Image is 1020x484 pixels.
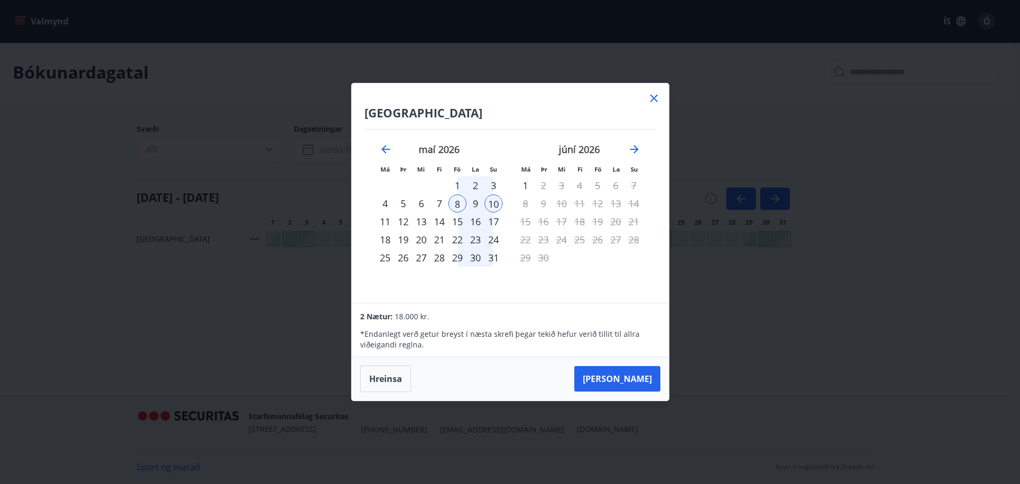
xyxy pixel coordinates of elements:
td: Not available. föstudagur, 19. júní 2026 [589,213,607,231]
td: Choose fimmtudagur, 7. maí 2026 as your check-in date. It’s available. [430,194,448,213]
td: Choose laugardagur, 30. maí 2026 as your check-in date. It’s available. [466,249,484,267]
small: Mi [558,165,566,173]
td: Choose þriðjudagur, 2. júní 2026 as your check-in date. It’s available. [534,176,552,194]
td: Choose mánudagur, 11. maí 2026 as your check-in date. It’s available. [376,213,394,231]
td: Not available. föstudagur, 26. júní 2026 [589,231,607,249]
small: Mi [417,165,425,173]
td: Not available. sunnudagur, 7. júní 2026 [625,176,643,194]
td: Not available. laugardagur, 6. júní 2026 [607,176,625,194]
td: Not available. þriðjudagur, 23. júní 2026 [534,231,552,249]
div: 6 [412,194,430,213]
div: 27 [412,249,430,267]
td: Choose mánudagur, 4. maí 2026 as your check-in date. It’s available. [376,194,394,213]
td: Selected as start date. föstudagur, 8. maí 2026 [448,194,466,213]
h4: [GEOGRAPHIC_DATA] [364,105,656,121]
td: Choose föstudagur, 1. maí 2026 as your check-in date. It’s available. [448,176,466,194]
td: Selected. laugardagur, 9. maí 2026 [466,194,484,213]
td: Not available. miðvikudagur, 10. júní 2026 [552,194,571,213]
small: Má [380,165,390,173]
div: 25 [376,249,394,267]
td: Choose mánudagur, 18. maí 2026 as your check-in date. It’s available. [376,231,394,249]
div: 14 [430,213,448,231]
div: Calendar [364,130,656,290]
td: Choose sunnudagur, 31. maí 2026 as your check-in date. It’s available. [484,249,503,267]
div: 12 [394,213,412,231]
td: Not available. fimmtudagur, 25. júní 2026 [571,231,589,249]
div: 11 [376,213,394,231]
small: La [613,165,620,173]
div: 5 [394,194,412,213]
div: Aðeins útritun í boði [534,176,552,194]
div: 4 [376,194,394,213]
small: Fö [594,165,601,173]
td: Not available. föstudagur, 5. júní 2026 [589,176,607,194]
td: Not available. sunnudagur, 28. júní 2026 [625,231,643,249]
td: Not available. laugardagur, 27. júní 2026 [607,231,625,249]
td: Choose fimmtudagur, 21. maí 2026 as your check-in date. It’s available. [430,231,448,249]
div: Move forward to switch to the next month. [628,143,641,156]
strong: maí 2026 [419,143,460,156]
td: Not available. miðvikudagur, 3. júní 2026 [552,176,571,194]
td: Not available. miðvikudagur, 17. júní 2026 [552,213,571,231]
div: 29 [448,249,466,267]
td: Choose miðvikudagur, 13. maí 2026 as your check-in date. It’s available. [412,213,430,231]
p: * Endanlegt verð getur breyst í næsta skrefi þegar tekið hefur verið tillit til allra viðeigandi ... [360,329,660,350]
div: 1 [516,176,534,194]
td: Not available. mánudagur, 8. júní 2026 [516,194,534,213]
div: 3 [484,176,503,194]
div: 20 [412,231,430,249]
td: Not available. mánudagur, 22. júní 2026 [516,231,534,249]
strong: júní 2026 [559,143,600,156]
div: 28 [430,249,448,267]
td: Choose föstudagur, 29. maí 2026 as your check-in date. It’s available. [448,249,466,267]
button: Hreinsa [360,366,411,392]
div: 1 [448,176,466,194]
div: 19 [394,231,412,249]
div: 17 [484,213,503,231]
td: Not available. miðvikudagur, 24. júní 2026 [552,231,571,249]
td: Choose föstudagur, 15. maí 2026 as your check-in date. It’s available. [448,213,466,231]
td: Choose laugardagur, 16. maí 2026 as your check-in date. It’s available. [466,213,484,231]
div: 26 [394,249,412,267]
div: 15 [448,213,466,231]
td: Choose sunnudagur, 17. maí 2026 as your check-in date. It’s available. [484,213,503,231]
td: Not available. þriðjudagur, 9. júní 2026 [534,194,552,213]
small: Má [521,165,531,173]
td: Choose þriðjudagur, 5. maí 2026 as your check-in date. It’s available. [394,194,412,213]
div: 10 [484,194,503,213]
td: Not available. fimmtudagur, 11. júní 2026 [571,194,589,213]
td: Choose föstudagur, 22. maí 2026 as your check-in date. It’s available. [448,231,466,249]
div: 7 [430,194,448,213]
div: 8 [448,194,466,213]
span: 18.000 kr. [395,311,429,321]
div: 22 [448,231,466,249]
small: Su [490,165,497,173]
small: Fi [437,165,442,173]
td: Choose þriðjudagur, 19. maí 2026 as your check-in date. It’s available. [394,231,412,249]
small: Þr [400,165,406,173]
td: Not available. þriðjudagur, 30. júní 2026 [534,249,552,267]
td: Not available. mánudagur, 15. júní 2026 [516,213,534,231]
td: Choose sunnudagur, 24. maí 2026 as your check-in date. It’s available. [484,231,503,249]
td: Not available. laugardagur, 20. júní 2026 [607,213,625,231]
td: Choose þriðjudagur, 26. maí 2026 as your check-in date. It’s available. [394,249,412,267]
div: 23 [466,231,484,249]
td: Not available. fimmtudagur, 4. júní 2026 [571,176,589,194]
td: Choose mánudagur, 25. maí 2026 as your check-in date. It’s available. [376,249,394,267]
td: Choose fimmtudagur, 14. maí 2026 as your check-in date. It’s available. [430,213,448,231]
td: Choose laugardagur, 23. maí 2026 as your check-in date. It’s available. [466,231,484,249]
td: Not available. föstudagur, 12. júní 2026 [589,194,607,213]
small: La [472,165,479,173]
td: Not available. sunnudagur, 14. júní 2026 [625,194,643,213]
span: 2 Nætur: [360,311,393,321]
td: Choose fimmtudagur, 28. maí 2026 as your check-in date. It’s available. [430,249,448,267]
td: Not available. þriðjudagur, 16. júní 2026 [534,213,552,231]
div: 18 [376,231,394,249]
small: Su [631,165,638,173]
td: Not available. mánudagur, 29. júní 2026 [516,249,534,267]
div: Move backward to switch to the previous month. [379,143,392,156]
button: [PERSON_NAME] [574,366,660,392]
td: Choose mánudagur, 1. júní 2026 as your check-in date. It’s available. [516,176,534,194]
td: Selected as end date. sunnudagur, 10. maí 2026 [484,194,503,213]
div: 16 [466,213,484,231]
